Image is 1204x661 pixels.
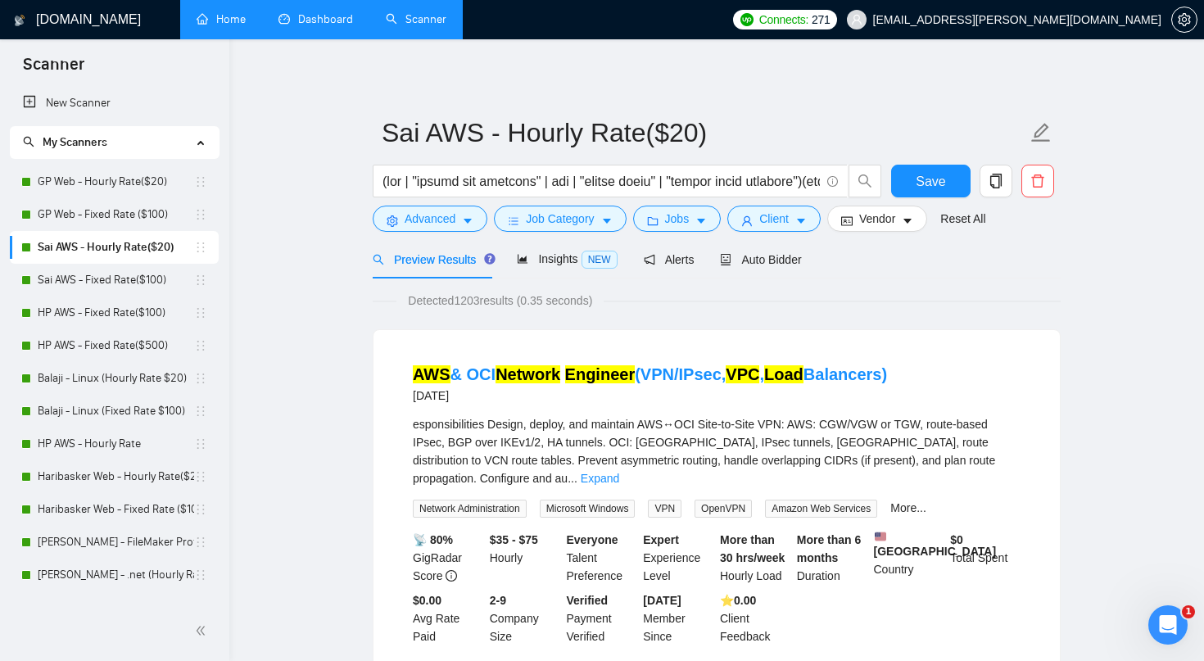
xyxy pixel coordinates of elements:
div: Company Size [487,591,564,645]
span: folder [647,215,659,227]
div: Duration [794,531,871,585]
span: double-left [195,623,211,639]
span: Job Category [526,210,594,228]
span: My Scanners [43,135,107,149]
span: Alerts [644,253,695,266]
span: info-circle [446,570,457,582]
b: 2-9 [490,594,506,607]
li: HP AWS - Hourly Rate [10,428,219,460]
span: delete [1022,174,1053,188]
span: NEW [582,251,618,269]
span: holder [194,339,207,352]
span: holder [194,503,207,516]
span: holder [194,175,207,188]
a: GP Web - Hourly Rate($20) [38,165,194,198]
span: bars [508,215,519,227]
span: Auto Bidder [720,253,801,266]
span: holder [194,536,207,549]
span: holder [194,274,207,287]
span: user [851,14,862,25]
span: holder [194,437,207,450]
span: Save [916,171,945,192]
mark: VPC [726,365,759,383]
span: idcard [841,215,853,227]
a: dashboardDashboard [278,12,353,26]
a: [PERSON_NAME] - .net (Hourly Rate $20) [38,559,194,591]
span: copy [980,174,1012,188]
a: HP AWS - Fixed Rate($500) [38,329,194,362]
li: Koushik - FileMaker Profile [10,526,219,559]
span: holder [194,306,207,319]
li: Balaji - Linux (Fixed Rate $100) [10,395,219,428]
span: caret-down [695,215,707,227]
b: $ 0 [950,533,963,546]
b: Expert [643,533,679,546]
button: delete [1021,165,1054,197]
a: Balaji - Linux (Fixed Rate $100) [38,395,194,428]
div: Avg Rate Paid [410,591,487,645]
b: $0.00 [413,594,441,607]
span: search [373,254,384,265]
span: edit [1030,122,1052,143]
div: Hourly [487,531,564,585]
span: ... [568,472,577,485]
span: Advanced [405,210,455,228]
button: Save [891,165,971,197]
span: caret-down [795,215,807,227]
li: Haribasker Web - Fixed Rate ($100) [10,493,219,526]
img: upwork-logo.png [740,13,754,26]
span: Microsoft Windows [540,500,636,518]
a: Haribasker Web - Hourly Rate($25) [38,460,194,493]
a: Haribasker Web - Fixed Rate ($100) [38,493,194,526]
b: 📡 80% [413,533,453,546]
span: caret-down [462,215,473,227]
button: idcardVendorcaret-down [827,206,927,232]
a: GP Web - Fixed Rate ($100) [38,198,194,231]
span: Jobs [665,210,690,228]
button: setting [1171,7,1197,33]
div: Total Spent [947,531,1024,585]
div: Hourly Load [717,531,794,585]
div: GigRadar Score [410,531,487,585]
a: AWS& OCINetwork Engineer(VPN/IPsec,VPC,LoadBalancers) [413,365,887,383]
input: Scanner name... [382,112,1027,153]
button: folderJobscaret-down [633,206,722,232]
div: Country [871,531,948,585]
div: Member Since [640,591,717,645]
li: Haribasker Web - Hourly Rate($25) [10,460,219,493]
span: Insights [517,252,617,265]
button: userClientcaret-down [727,206,821,232]
mark: AWS [413,365,450,383]
div: [DATE] [413,386,887,405]
li: GP Web - Hourly Rate($20) [10,165,219,198]
span: holder [194,568,207,582]
img: logo [14,7,25,34]
input: Search Freelance Jobs... [382,171,820,192]
b: ⭐️ 0.00 [720,594,756,607]
span: My Scanners [23,135,107,149]
span: Client [759,210,789,228]
span: 271 [812,11,830,29]
button: barsJob Categorycaret-down [494,206,626,232]
button: search [849,165,881,197]
a: searchScanner [386,12,446,26]
div: Tooltip anchor [482,251,497,266]
li: HP AWS - Fixed Rate($500) [10,329,219,362]
iframe: Intercom live chat [1148,605,1188,645]
span: Vendor [859,210,895,228]
span: holder [194,372,207,385]
div: Experience Level [640,531,717,585]
button: copy [980,165,1012,197]
div: esponsibilities Design, deploy, and maintain AWS↔OCI Site‑to‑Site VPN: AWS: CGW/VGW or TGW, route... [413,415,1021,487]
span: Connects: [759,11,808,29]
a: New Scanner [23,87,206,120]
li: New Scanner [10,87,219,120]
mark: Load [764,365,803,383]
a: [PERSON_NAME] - .net (Fixed Cost $100) [38,591,194,624]
span: Preview Results [373,253,491,266]
div: Payment Verified [564,591,640,645]
li: Sai AWS - Hourly Rate($20) [10,231,219,264]
a: [PERSON_NAME] - FileMaker Profile [38,526,194,559]
li: GP Web - Fixed Rate ($100) [10,198,219,231]
a: Expand [581,472,619,485]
